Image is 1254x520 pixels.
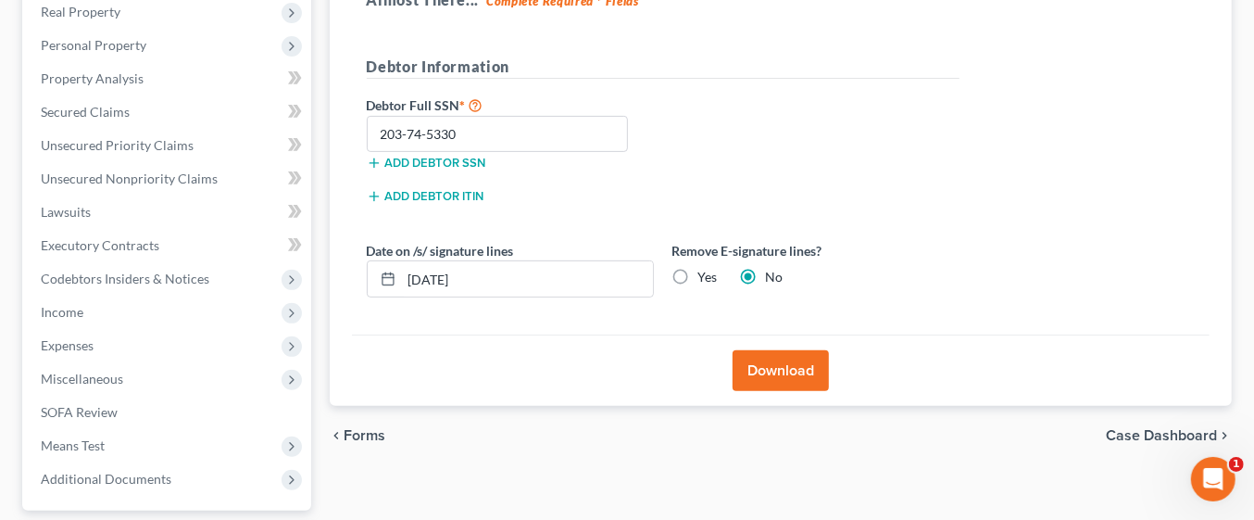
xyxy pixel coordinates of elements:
a: Unsecured Nonpriority Claims [26,162,311,196]
label: Remove E-signature lines? [672,241,959,260]
a: Case Dashboard chevron_right [1106,428,1232,443]
span: Expenses [41,337,94,353]
span: Codebtors Insiders & Notices [41,271,209,286]
span: Means Test [41,438,105,453]
a: Property Analysis [26,62,311,95]
i: chevron_left [330,428,345,443]
button: Add debtor ITIN [367,189,484,204]
span: Unsecured Priority Claims [41,137,194,153]
span: Lawsuits [41,204,91,220]
span: Miscellaneous [41,371,123,387]
label: Yes [698,268,718,286]
span: Income [41,304,83,320]
label: Debtor Full SSN [357,94,663,116]
i: chevron_right [1217,428,1232,443]
span: Property Analysis [41,70,144,86]
iframe: Intercom live chat [1191,457,1235,501]
span: Unsecured Nonpriority Claims [41,171,218,186]
span: Case Dashboard [1106,428,1217,443]
span: Secured Claims [41,104,130,120]
a: Unsecured Priority Claims [26,129,311,162]
input: XXX-XX-XXXX [367,116,629,153]
span: Executory Contracts [41,237,159,253]
span: SOFA Review [41,404,118,420]
button: Add debtor SSN [367,156,486,171]
span: 1 [1229,457,1244,472]
a: Secured Claims [26,95,311,129]
a: Lawsuits [26,196,311,229]
a: SOFA Review [26,396,311,429]
label: No [766,268,784,286]
span: Additional Documents [41,471,171,487]
input: MM/DD/YYYY [402,261,653,297]
button: chevron_left Forms [330,428,411,443]
span: Personal Property [41,37,146,53]
span: Forms [345,428,386,443]
button: Download [733,350,829,391]
h5: Debtor Information [367,56,959,79]
a: Executory Contracts [26,229,311,262]
span: Real Property [41,4,120,19]
label: Date on /s/ signature lines [367,241,514,260]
